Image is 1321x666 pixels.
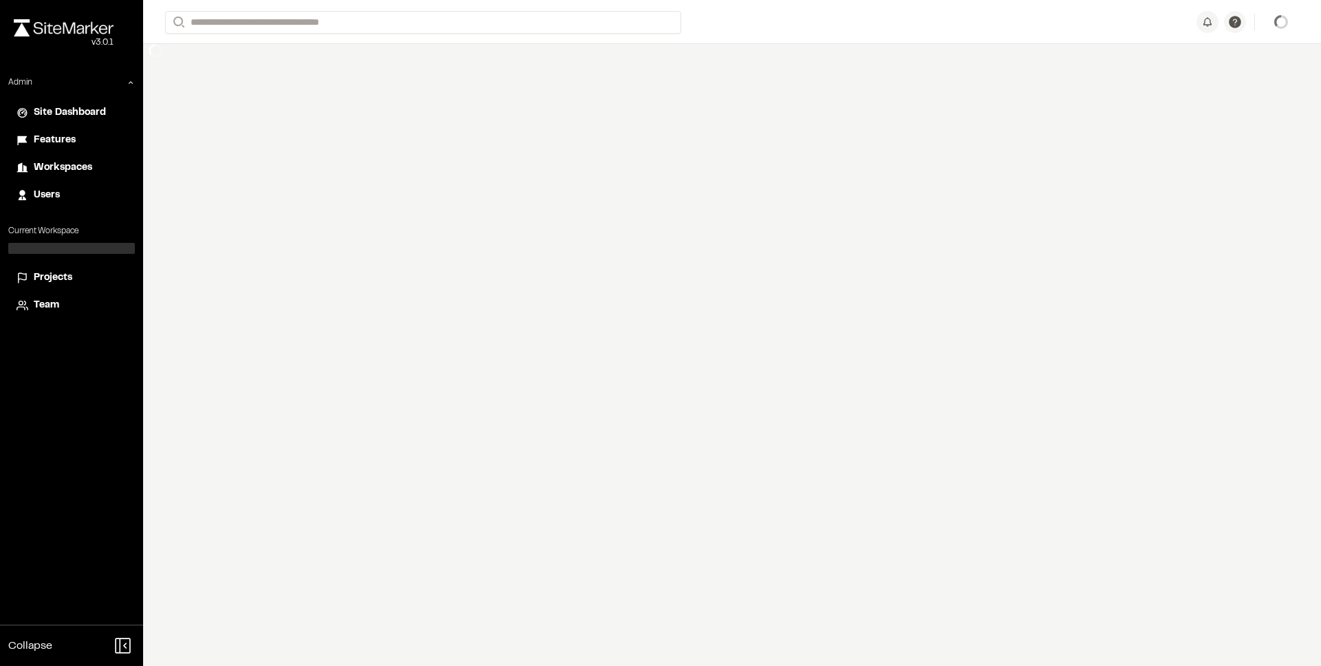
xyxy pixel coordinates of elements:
[17,160,127,175] a: Workspaces
[17,105,127,120] a: Site Dashboard
[34,298,59,313] span: Team
[34,270,72,286] span: Projects
[17,188,127,203] a: Users
[34,105,106,120] span: Site Dashboard
[14,19,114,36] img: rebrand.png
[14,36,114,49] div: Oh geez...please don't...
[17,133,127,148] a: Features
[34,133,76,148] span: Features
[17,298,127,313] a: Team
[8,638,52,654] span: Collapse
[17,270,127,286] a: Projects
[8,225,135,237] p: Current Workspace
[34,188,60,203] span: Users
[34,160,92,175] span: Workspaces
[165,11,190,34] button: Search
[8,76,32,89] p: Admin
